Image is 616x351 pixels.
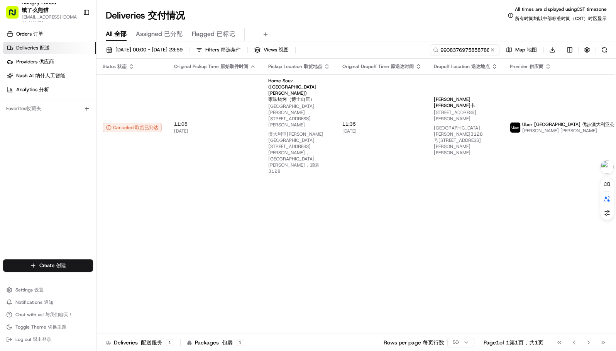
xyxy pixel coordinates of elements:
span: 原送达时间 [391,63,414,70]
input: Type to search [430,44,499,55]
span: Status [103,63,127,70]
div: 1 [236,339,244,346]
span: Analytics [16,86,49,93]
a: Providers 供应商 [3,56,96,68]
span: [GEOGRAPHIC_DATA][PERSON_NAME]3128号[STREET_ADDRESS][PERSON_NAME][PERSON_NAME] [434,125,483,156]
span: 已分配 [164,30,183,38]
span: 配送服务 [141,339,162,346]
span: 全部 [114,30,127,38]
span: 饿了么熊猫 [22,7,49,14]
span: Toggle Theme [15,324,66,330]
button: Notifications 通知 [3,297,93,308]
a: Analytics 分析 [3,83,96,96]
button: Settings 设置 [3,285,93,295]
span: Chat with us! [15,312,73,318]
div: Packages [187,339,244,346]
button: Chat with us! 与我们聊天！ [3,309,93,320]
button: Log out 退出登录 [3,334,93,345]
span: 供应商 [530,63,543,70]
span: 取货地点 [304,63,322,70]
span: 收藏夹 [26,105,41,112]
span: Log out [15,336,51,342]
span: 设置 [34,287,44,293]
span: 通知 [44,299,53,305]
span: [DATE] 00:00 - [DATE] 23:59 [115,46,183,53]
span: 分析 [39,86,49,93]
button: Map 地图 [503,44,540,55]
span: 供应商 [39,58,54,65]
div: Canceled [103,123,162,132]
span: Settings [15,287,44,293]
span: 原始取件时间 [220,63,248,70]
span: Home Souv ([GEOGRAPHIC_DATA][PERSON_NAME]) [268,78,330,102]
span: 每页行数 [423,339,444,346]
div: Deliveries [106,339,174,346]
span: Filters [205,46,241,53]
span: 配送 [40,44,50,51]
span: 11:35 [342,121,421,127]
span: 订单 [33,31,43,37]
span: 退出登录 [33,336,51,342]
span: [DATE] [342,128,421,134]
span: 交付情况 [148,9,185,22]
button: Hungry Panda 饿了么熊猫[EMAIL_ADDRESS][DOMAIN_NAME] [3,3,80,22]
span: Flagged [192,29,235,39]
h1: Deliveries [106,9,185,22]
span: All times are displayed using CST timezone [515,6,607,25]
div: 1 [166,339,174,346]
button: Refresh [599,44,610,55]
span: [PERSON_NAME] [434,96,498,109]
a: Orders 订单 [3,28,96,40]
button: [DATE] 00:00 - [DATE] 23:59 [103,44,186,55]
div: Page 1 of 1 [484,339,543,346]
span: Map [515,46,537,53]
span: 地图 [527,46,537,53]
span: Orders [16,31,43,37]
span: Original Pickup Time [174,63,248,70]
span: Create [39,262,66,269]
span: 视图 [279,46,289,53]
p: Rows per page [384,339,444,346]
span: 送达地点 [471,63,490,70]
a: Deliveries 配送 [3,42,96,54]
span: 家味烧烤（博士山店） [268,96,315,102]
span: 澳大利亚[PERSON_NAME][GEOGRAPHIC_DATA][STREET_ADDRESS][PERSON_NAME]，[GEOGRAPHIC_DATA][PERSON_NAME]，邮编... [268,131,323,174]
span: All [106,29,127,39]
span: [PERSON_NAME]卡 [434,102,475,109]
a: Nash AI 纳什人工智能 [3,70,96,82]
span: 已标记 [217,30,235,38]
button: [EMAIL_ADDRESS][DOMAIN_NAME] [22,14,77,26]
span: 11:05 [174,121,256,127]
span: Original Dropoff Time [342,63,414,70]
span: 筛选条件 [221,46,241,53]
span: 与我们聊天！ [45,312,73,318]
span: Deliveries [16,44,50,51]
span: 包裹 [222,339,233,346]
span: 所有时间均以中部标准时间（CST）时区显示 [515,15,607,22]
span: Provider [510,63,543,70]
span: Pickup Location [268,63,322,70]
button: Canceled 取货已到达 [103,123,162,132]
span: [PERSON_NAME] [560,128,597,134]
span: [GEOGRAPHIC_DATA][PERSON_NAME][STREET_ADDRESS][PERSON_NAME] [268,103,330,177]
div: Favorites [3,102,93,115]
button: Views 视图 [251,44,292,55]
span: 纳什人工智能 [35,72,65,79]
button: Filters 筛选条件 [193,44,244,55]
span: Nash AI [16,72,65,79]
span: Assigned [136,29,183,39]
button: Create 创建 [3,259,93,272]
button: Toggle Theme 切换主题 [3,322,93,332]
img: uber-new-logo.jpeg [510,123,520,133]
span: Dropoff Location [434,63,490,70]
span: 取货已到达 [135,124,158,131]
span: Views [264,46,289,53]
span: Providers [16,58,54,65]
span: 切换主题 [48,324,66,330]
span: [STREET_ADDRESS][PERSON_NAME] [434,109,498,159]
span: 状态 [117,63,127,70]
span: 第1页，共1页 [509,339,543,346]
span: [DATE] [174,128,256,134]
span: 创建 [56,262,66,269]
